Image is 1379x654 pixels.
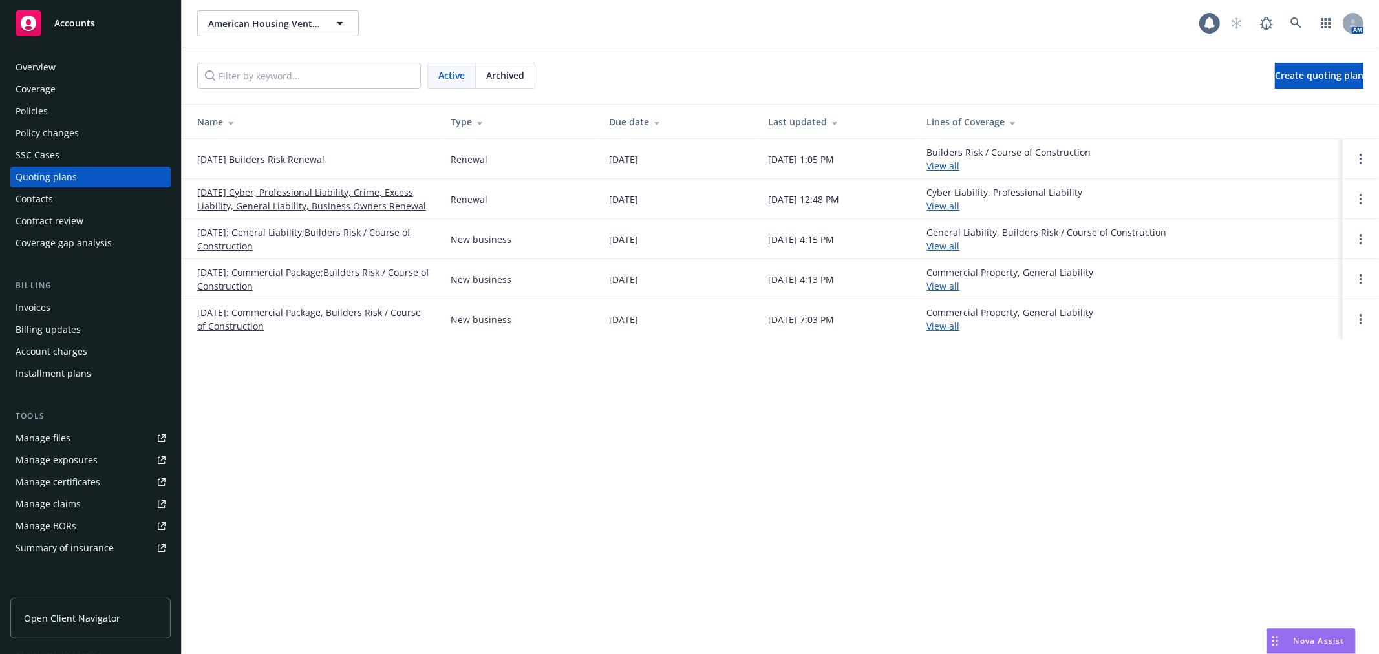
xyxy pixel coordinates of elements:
a: Open options [1353,151,1369,167]
div: Contract review [16,211,83,231]
div: Cyber Liability, Professional Liability [926,185,1082,213]
a: Invoices [10,297,171,318]
div: [DATE] [609,193,638,206]
a: Report a Bug [1254,10,1279,36]
div: Billing updates [16,319,81,340]
span: Create quoting plan [1275,69,1363,81]
a: [DATE] Builders Risk Renewal [197,153,325,166]
a: Coverage gap analysis [10,233,171,253]
div: [DATE] [609,273,638,286]
div: [DATE] [609,233,638,246]
div: Renewal [451,153,487,166]
span: Active [438,69,465,82]
div: Last updated [768,115,906,129]
div: Builders Risk / Course of Construction [926,145,1091,173]
a: Account charges [10,341,171,362]
div: General Liability, Builders Risk / Course of Construction [926,226,1166,253]
a: SSC Cases [10,145,171,165]
a: Contacts [10,189,171,209]
a: Open options [1353,231,1369,247]
a: Manage certificates [10,472,171,492]
span: Nova Assist [1294,635,1345,646]
a: Manage BORs [10,516,171,536]
a: View all [926,320,959,332]
div: Tools [10,410,171,423]
div: Type [451,115,588,129]
div: Coverage [16,79,56,100]
div: [DATE] 4:13 PM [768,273,834,286]
a: Search [1283,10,1309,36]
div: New business [451,233,511,246]
a: Summary of insurance [10,538,171,558]
div: [DATE] 7:03 PM [768,313,834,326]
div: Contacts [16,189,53,209]
div: [DATE] 1:05 PM [768,153,834,166]
span: Accounts [54,18,95,28]
a: Coverage [10,79,171,100]
a: View all [926,200,959,212]
a: View all [926,280,959,292]
a: [DATE] Cyber, Professional Liability, Crime, Excess Liability, General Liability, Business Owners... [197,185,430,213]
div: Manage certificates [16,472,100,492]
div: Policy changes [16,123,79,143]
a: Manage exposures [10,450,171,470]
div: [DATE] 4:15 PM [768,233,834,246]
div: Due date [609,115,747,129]
div: Overview [16,57,56,78]
a: Installment plans [10,363,171,384]
a: Accounts [10,5,171,41]
div: Renewal [451,193,487,206]
div: New business [451,273,511,286]
a: Start snowing [1224,10,1250,36]
div: Billing [10,279,171,292]
div: Manage exposures [16,450,98,470]
a: Switch app [1313,10,1339,36]
div: [DATE] [609,313,638,326]
div: Lines of Coverage [926,115,1332,129]
div: Policies [16,101,48,121]
a: View all [926,240,959,252]
div: Manage BORs [16,516,76,536]
div: New business [451,313,511,326]
a: View all [926,160,959,172]
div: Manage claims [16,494,81,514]
a: Billing updates [10,319,171,340]
div: Installment plans [16,363,91,384]
div: Account charges [16,341,87,362]
div: Analytics hub [10,584,171,597]
span: Open Client Navigator [24,611,120,625]
button: American Housing Ventures, LLC [197,10,359,36]
div: Commercial Property, General Liability [926,306,1093,333]
div: Invoices [16,297,50,318]
a: [DATE]: Commercial Package;Builders Risk / Course of Construction [197,266,430,293]
a: Contract review [10,211,171,231]
a: Quoting plans [10,167,171,187]
div: Name [197,115,430,129]
a: Open options [1353,311,1369,327]
a: Manage files [10,428,171,448]
a: Policy changes [10,123,171,143]
div: Summary of insurance [16,538,114,558]
div: Commercial Property, General Liability [926,266,1093,293]
a: Policies [10,101,171,121]
a: [DATE]: Commercial Package, Builders Risk / Course of Construction [197,306,430,333]
div: [DATE] 12:48 PM [768,193,839,206]
a: Open options [1353,191,1369,207]
a: Overview [10,57,171,78]
div: Drag to move [1267,629,1283,653]
div: SSC Cases [16,145,59,165]
div: Coverage gap analysis [16,233,112,253]
div: [DATE] [609,153,638,166]
button: Nova Assist [1267,628,1356,654]
div: Quoting plans [16,167,77,187]
span: American Housing Ventures, LLC [208,17,320,30]
div: Manage files [16,428,70,448]
a: Manage claims [10,494,171,514]
span: Archived [486,69,524,82]
a: Create quoting plan [1275,63,1363,89]
input: Filter by keyword... [197,63,421,89]
a: [DATE]: General Liability;Builders Risk / Course of Construction [197,226,430,253]
a: Open options [1353,271,1369,287]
